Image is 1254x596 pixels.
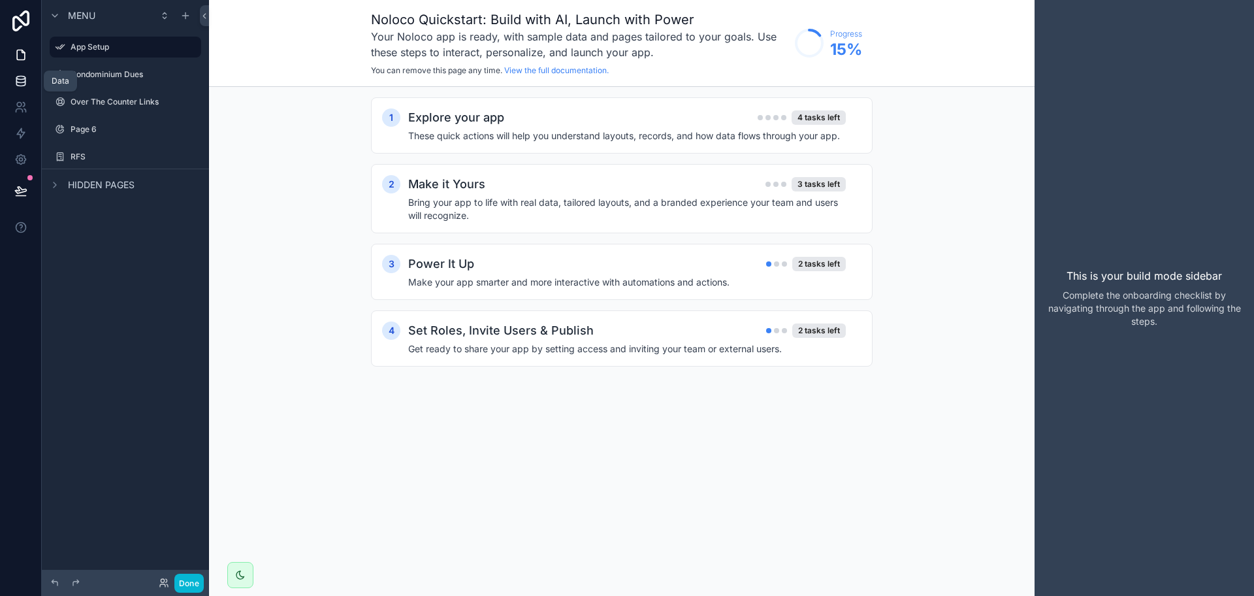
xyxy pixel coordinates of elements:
p: Complete the onboarding checklist by navigating through the app and following the steps. [1045,289,1244,328]
h1: Noloco Quickstart: Build with AI, Launch with Power [371,10,788,29]
a: App Setup [50,37,201,58]
h2: Power It Up [408,255,474,273]
span: 15 % [830,39,862,60]
a: Page 6 [50,119,201,140]
a: View the full documentation. [504,65,609,75]
span: Hidden pages [68,178,135,191]
label: App Setup [71,42,193,52]
h4: Bring your app to life with real data, tailored layouts, and a branded experience your team and u... [408,196,846,222]
label: Over The Counter Links [71,97,199,107]
div: 3 tasks left [792,177,846,191]
button: Done [174,574,204,593]
h4: These quick actions will help you understand layouts, records, and how data flows through your app. [408,129,846,142]
div: 2 [382,175,400,193]
p: This is your build mode sidebar [1067,268,1222,284]
label: Page 6 [71,124,199,135]
span: You can remove this page any time. [371,65,502,75]
div: 2 tasks left [792,257,846,271]
a: Over The Counter Links [50,91,201,112]
label: Condominium Dues [71,69,199,80]
h3: Your Noloco app is ready, with sample data and pages tailored to your goals. Use these steps to i... [371,29,788,60]
span: Menu [68,9,95,22]
label: RFS [71,152,199,162]
div: 1 [382,108,400,127]
div: Data [52,76,69,86]
div: scrollable content [209,87,1035,403]
div: 4 [382,322,400,340]
h2: Explore your app [408,108,504,127]
div: 2 tasks left [792,323,846,338]
span: Progress [830,29,862,39]
h2: Make it Yours [408,175,485,193]
div: 4 tasks left [792,110,846,125]
h2: Set Roles, Invite Users & Publish [408,322,594,340]
a: RFS [50,146,201,167]
h4: Make your app smarter and more interactive with automations and actions. [408,276,846,289]
div: 3 [382,255,400,273]
a: Condominium Dues [50,64,201,85]
h4: Get ready to share your app by setting access and inviting your team or external users. [408,342,846,356]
